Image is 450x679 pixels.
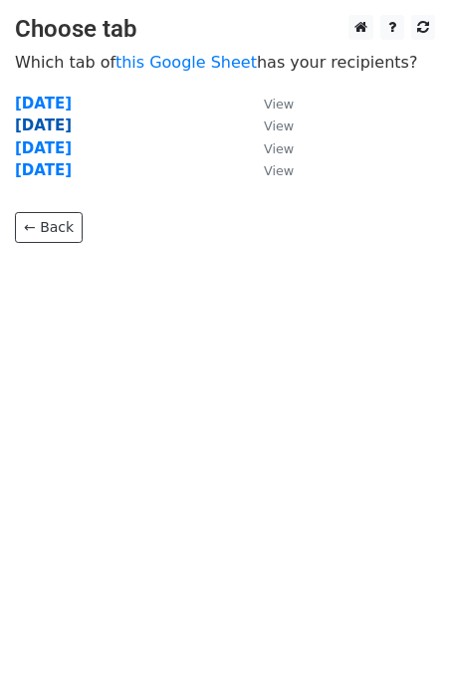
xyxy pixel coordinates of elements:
[15,95,72,113] a: [DATE]
[264,118,294,133] small: View
[264,141,294,156] small: View
[244,116,294,134] a: View
[264,97,294,112] small: View
[15,116,72,134] a: [DATE]
[244,95,294,113] a: View
[15,15,435,44] h3: Choose tab
[244,139,294,157] a: View
[244,161,294,179] a: View
[15,139,72,157] a: [DATE]
[350,583,450,679] iframe: Chat Widget
[15,161,72,179] a: [DATE]
[264,163,294,178] small: View
[15,212,83,243] a: ← Back
[115,53,257,72] a: this Google Sheet
[15,52,435,73] p: Which tab of has your recipients?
